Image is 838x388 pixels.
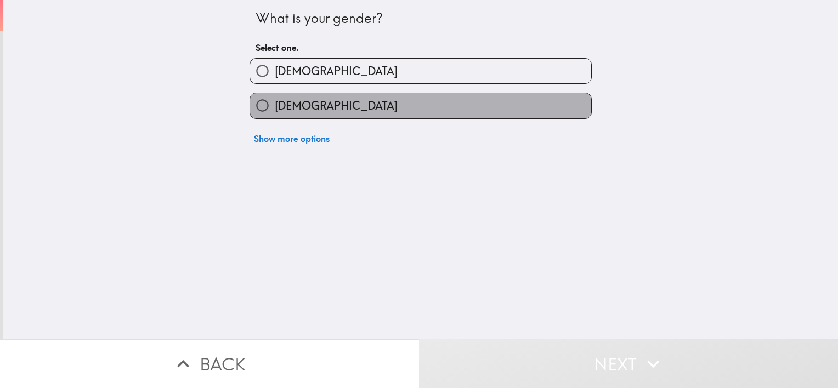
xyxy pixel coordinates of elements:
[256,42,586,54] h6: Select one.
[275,64,398,79] span: [DEMOGRAPHIC_DATA]
[250,128,334,150] button: Show more options
[250,93,591,118] button: [DEMOGRAPHIC_DATA]
[250,59,591,83] button: [DEMOGRAPHIC_DATA]
[275,98,398,113] span: [DEMOGRAPHIC_DATA]
[256,9,586,28] div: What is your gender?
[419,339,838,388] button: Next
